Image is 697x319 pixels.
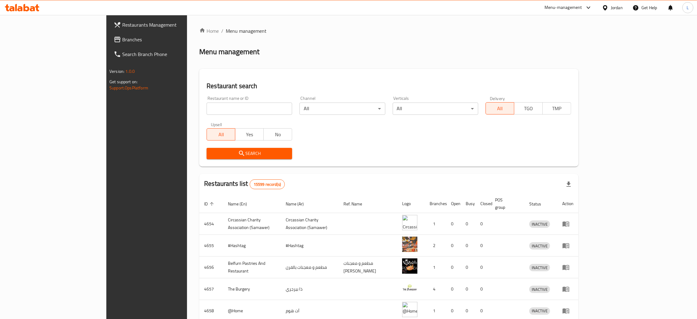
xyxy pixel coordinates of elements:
td: #Hashtag [223,235,281,257]
a: Restaurants Management [109,17,223,32]
span: TMP [545,104,569,113]
th: Closed [475,194,490,213]
span: Status [529,200,549,208]
button: No [263,128,292,141]
span: All [209,130,233,139]
td: 0 [446,257,461,278]
td: #Hashtag [281,235,339,257]
button: TGO [514,102,543,114]
td: 0 [475,213,490,235]
div: Menu [562,285,574,293]
img: ​Circassian ​Charity ​Association​ (Samawer) [402,215,417,230]
button: Search [207,148,292,159]
td: 0 [475,257,490,278]
td: ​Circassian ​Charity ​Association​ (Samawer) [281,213,339,235]
div: INACTIVE [529,286,550,293]
nav: breadcrumb [199,27,578,35]
td: 2 [425,235,446,257]
td: 0 [461,235,475,257]
a: Branches [109,32,223,47]
th: Branches [425,194,446,213]
span: Get support on: [109,78,138,86]
h2: Menu management [199,47,259,57]
label: Delivery [490,96,505,100]
td: 0 [446,278,461,300]
span: INACTIVE [529,221,550,228]
a: Support.OpsPlatform [109,84,148,92]
td: ذا بيرجري [281,278,339,300]
span: Search Branch Phone [122,51,218,58]
div: Menu [562,220,574,227]
button: All [486,102,514,114]
input: Search for restaurant name or ID.. [207,103,292,115]
span: L [687,4,689,11]
span: Search [211,150,287,157]
span: TGO [517,104,540,113]
td: 4 [425,278,446,300]
div: Jordan [611,4,623,11]
td: 0 [461,213,475,235]
div: Menu [562,264,574,271]
td: 0 [461,257,475,278]
span: All [488,104,512,113]
span: Branches [122,36,218,43]
span: No [266,130,290,139]
span: POS group [495,196,517,211]
span: Name (En) [228,200,255,208]
label: Upsell [211,122,222,126]
span: Restaurants Management [122,21,218,28]
span: Yes [238,130,261,139]
div: All [393,103,478,115]
td: 0 [475,278,490,300]
div: Menu-management [545,4,582,11]
td: 0 [461,278,475,300]
td: 0 [446,235,461,257]
span: 1.0.0 [125,67,135,75]
th: Logo [397,194,425,213]
td: The Burgery [223,278,281,300]
button: TMP [542,102,571,114]
td: Belfurn Pastries And Restaurant [223,257,281,278]
td: مطعم و معجنات [PERSON_NAME] [339,257,397,278]
span: Menu management [226,27,266,35]
th: Open [446,194,461,213]
h2: Restaurant search [207,81,571,91]
button: Yes [235,128,264,141]
div: All [299,103,385,115]
td: 1 [425,257,446,278]
span: INACTIVE [529,242,550,250]
img: The Burgery [402,280,417,295]
div: Menu [562,242,574,249]
a: Search Branch Phone [109,47,223,62]
td: 0 [475,235,490,257]
td: ​Circassian ​Charity ​Association​ (Samawer) [223,213,281,235]
td: مطعم و معجنات بالفرن [281,257,339,278]
img: #Hashtag [402,237,417,252]
span: Name (Ar) [286,200,312,208]
th: Action [557,194,578,213]
div: Total records count [250,179,285,189]
span: Ref. Name [343,200,370,208]
img: @Home [402,302,417,317]
span: 15599 record(s) [250,182,284,187]
span: INACTIVE [529,307,550,314]
img: Belfurn Pastries And Restaurant [402,258,417,274]
h2: Restaurants list [204,179,285,189]
span: Version: [109,67,124,75]
td: 1 [425,213,446,235]
div: Export file [561,177,576,192]
th: Busy [461,194,475,213]
span: ID [204,200,216,208]
div: Menu [562,307,574,314]
button: All [207,128,235,141]
span: INACTIVE [529,286,550,293]
td: 0 [446,213,461,235]
span: INACTIVE [529,264,550,271]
